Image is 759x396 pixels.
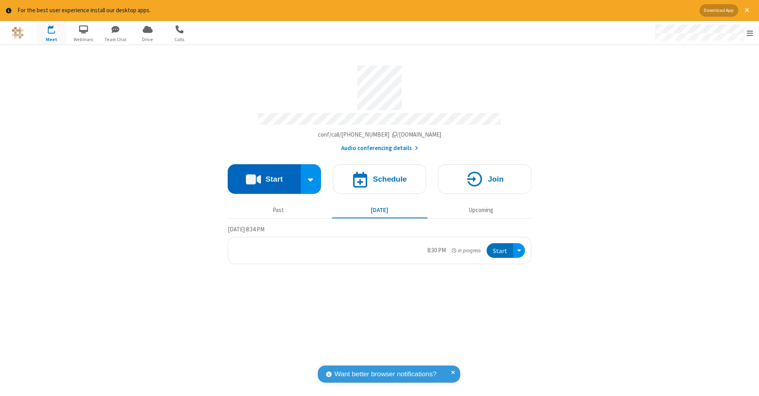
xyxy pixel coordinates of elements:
img: QA Selenium DO NOT DELETE OR CHANGE [12,27,24,39]
button: Upcoming [433,203,529,218]
button: Start [487,243,513,258]
div: Start conference options [301,164,321,194]
h4: Start [265,175,283,183]
div: 1 [53,25,59,31]
section: Account details [228,60,531,152]
button: Schedule [333,164,426,194]
span: Drive [133,36,162,43]
span: Webinars [69,36,98,43]
span: [DATE] 8:34 PM [228,225,264,233]
button: Download App [700,4,738,17]
button: Logo [3,21,32,45]
button: Past [231,203,326,218]
span: Team Chat [101,36,130,43]
h4: Schedule [373,175,407,183]
span: Meet [37,36,66,43]
span: Want better browser notifications? [334,369,436,379]
button: Start [228,164,301,194]
div: For the best user experience install our desktop apps. [17,6,694,15]
span: Copy my meeting room link [318,131,442,138]
button: [DATE] [332,203,427,218]
section: Today's Meetings [228,225,531,264]
button: Copy my meeting room linkCopy my meeting room link [318,130,442,139]
div: 8:30 PM [427,246,446,255]
span: Calls [165,36,194,43]
h4: Join [488,175,504,183]
div: Open menu [648,21,759,45]
button: Join [438,164,531,194]
div: Open menu [513,243,525,258]
button: Audio conferencing details [341,144,418,153]
button: Close alert [741,4,753,17]
em: in progress [452,247,481,254]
